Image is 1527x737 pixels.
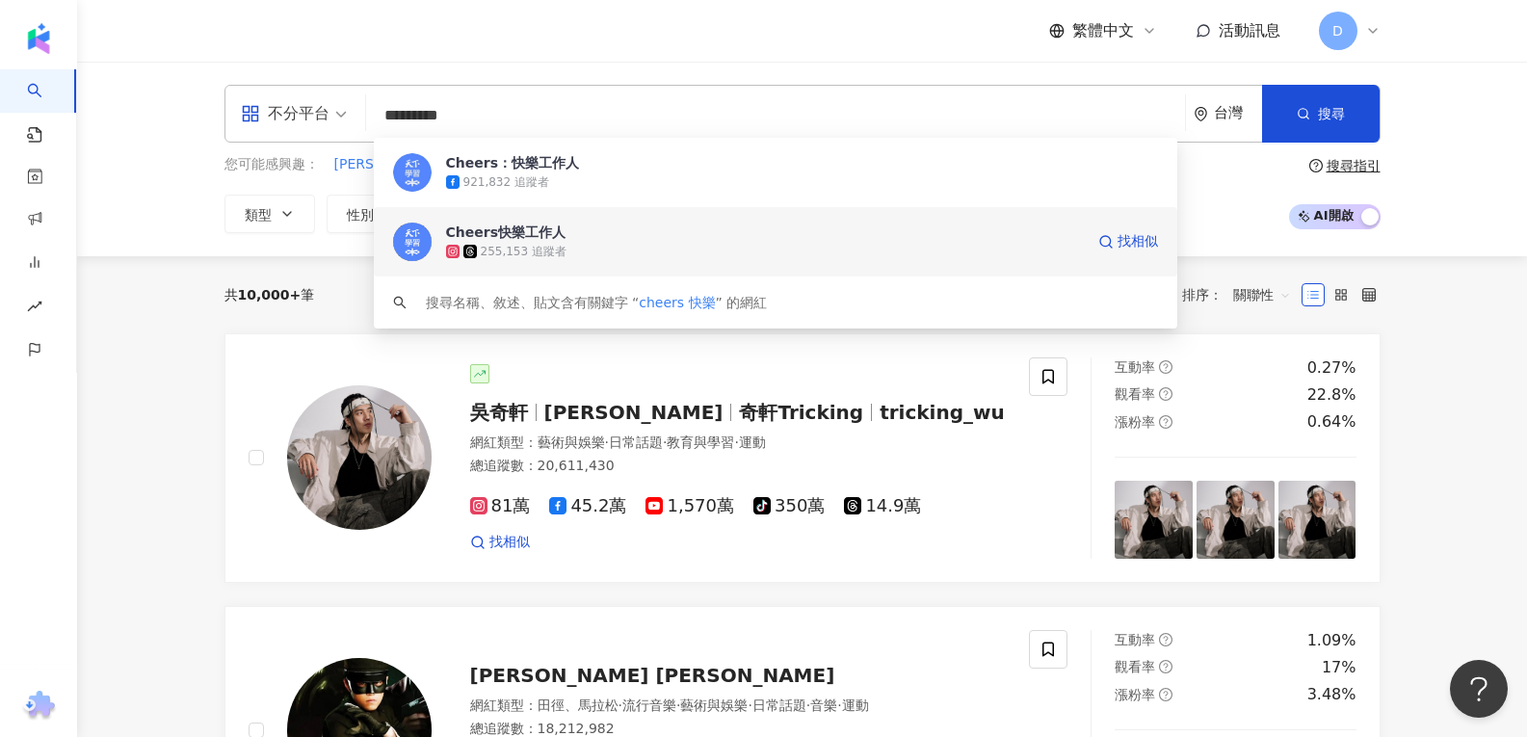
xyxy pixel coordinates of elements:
[1219,21,1280,39] span: 活動訊息
[481,244,566,260] div: 255,153 追蹤者
[753,496,825,516] span: 350萬
[470,434,1007,453] div: 網紅類型 ：
[1307,357,1356,379] div: 0.27%
[1115,359,1155,375] span: 互動率
[20,691,58,722] img: chrome extension
[1115,687,1155,702] span: 漲粉率
[622,698,676,713] span: 流行音樂
[676,698,680,713] span: ·
[1322,657,1356,678] div: 17%
[844,496,921,516] span: 14.9萬
[619,698,622,713] span: ·
[333,154,447,175] button: [PERSON_NAME]
[880,401,1005,424] span: tricking_wu
[739,401,863,424] span: 奇軒Tricking
[1115,386,1155,402] span: 觀看率
[837,698,841,713] span: ·
[470,697,1007,716] div: 網紅類型 ：
[489,533,530,552] span: 找相似
[1115,481,1193,559] img: post-image
[544,401,724,424] span: [PERSON_NAME]
[224,333,1381,583] a: KOL Avatar吳奇軒[PERSON_NAME]奇軒Trickingtricking_wu網紅類型：藝術與娛樂·日常話題·教育與學習·運動總追蹤數：20,611,43081萬45.2萬1,5...
[446,223,566,242] div: Cheers快樂工作人
[238,287,302,303] span: 10,000+
[393,153,432,192] img: KOL Avatar
[1072,20,1134,41] span: 繁體中文
[287,385,432,530] img: KOL Avatar
[1307,684,1356,705] div: 3.48%
[426,292,768,313] div: 搜尋名稱、敘述、貼文含有關鍵字 “ ” 的網紅
[393,296,407,309] span: search
[1159,387,1172,401] span: question-circle
[334,155,446,174] span: [PERSON_NAME]
[1450,660,1508,718] iframe: Help Scout Beacon - Open
[1159,688,1172,701] span: question-circle
[245,207,272,223] span: 類型
[605,434,609,450] span: ·
[1332,20,1343,41] span: D
[463,174,549,191] div: 921,832 追蹤者
[1278,481,1356,559] img: post-image
[241,98,329,129] div: 不分平台
[748,698,751,713] span: ·
[752,698,806,713] span: 日常話題
[470,401,528,424] span: 吳奇軒
[446,153,579,172] div: Cheers：快樂工作人
[538,434,605,450] span: 藝術與娛樂
[27,287,42,330] span: rise
[23,23,54,54] img: logo icon
[224,155,319,174] span: 您可能感興趣：
[224,195,315,233] button: 類型
[1309,159,1323,172] span: question-circle
[639,295,715,310] span: cheers 快樂
[1318,106,1345,121] span: 搜尋
[1307,630,1356,651] div: 1.09%
[1197,481,1275,559] img: post-image
[1118,232,1158,251] span: 找相似
[810,698,837,713] span: 音樂
[609,434,663,450] span: 日常話題
[1233,279,1291,310] span: 關聯性
[1115,414,1155,430] span: 漲粉率
[1159,660,1172,673] span: question-circle
[549,496,626,516] span: 45.2萬
[1214,105,1262,121] div: 台灣
[470,664,835,687] span: [PERSON_NAME] [PERSON_NAME]
[470,457,1007,476] div: 總追蹤數 ： 20,611,430
[806,698,810,713] span: ·
[538,698,619,713] span: 田徑、馬拉松
[1115,659,1155,674] span: 觀看率
[1307,384,1356,406] div: 22.8%
[1098,223,1158,261] a: 找相似
[1194,107,1208,121] span: environment
[327,195,417,233] button: 性別
[1159,360,1172,374] span: question-circle
[842,698,869,713] span: 運動
[1182,279,1302,310] div: 排序：
[1159,415,1172,429] span: question-circle
[645,496,734,516] span: 1,570萬
[739,434,766,450] span: 運動
[241,104,260,123] span: appstore
[663,434,667,450] span: ·
[680,698,748,713] span: 藝術與娛樂
[470,533,530,552] a: 找相似
[1307,411,1356,433] div: 0.64%
[470,496,531,516] span: 81萬
[224,287,315,303] div: 共 筆
[393,223,432,261] img: KOL Avatar
[347,207,374,223] span: 性別
[734,434,738,450] span: ·
[27,69,66,145] a: search
[1262,85,1380,143] button: 搜尋
[667,434,734,450] span: 教育與學習
[1115,632,1155,647] span: 互動率
[1159,633,1172,646] span: question-circle
[1327,158,1381,173] div: 搜尋指引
